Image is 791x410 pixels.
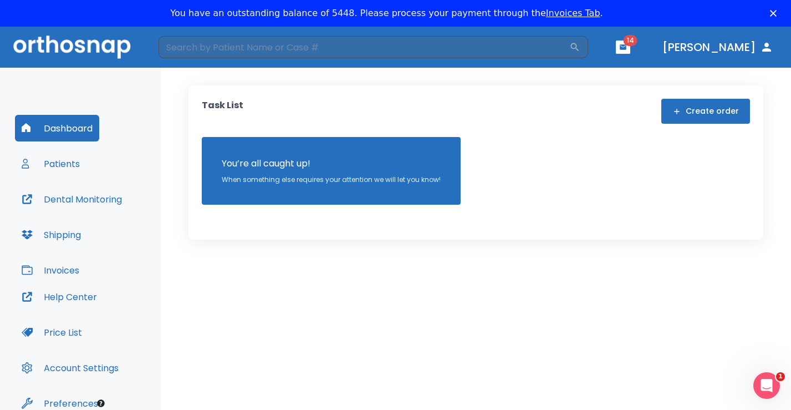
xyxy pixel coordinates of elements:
button: Help Center [15,284,104,310]
iframe: Intercom live chat [753,372,780,399]
p: When something else requires your attention we will let you know! [222,175,441,185]
button: Shipping [15,221,88,248]
span: 14 [624,35,637,46]
p: Task List [202,99,243,124]
button: Invoices [15,257,86,284]
div: Tooltip anchor [96,398,106,408]
button: [PERSON_NAME] [658,37,778,57]
img: Orthosnap [13,36,131,58]
button: Dashboard [15,115,99,141]
div: You have an outstanding balance of 5448. Please process your payment through the . [170,8,603,19]
p: You’re all caught up! [222,157,441,170]
div: Close [770,10,781,17]
button: Price List [15,319,89,346]
a: Invoices Tab [546,8,600,18]
button: Patients [15,150,86,177]
span: 1 [776,372,785,381]
button: Dental Monitoring [15,186,129,212]
button: Account Settings [15,355,125,381]
button: Create order [661,99,750,124]
input: Search by Patient Name or Case # [159,36,569,58]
